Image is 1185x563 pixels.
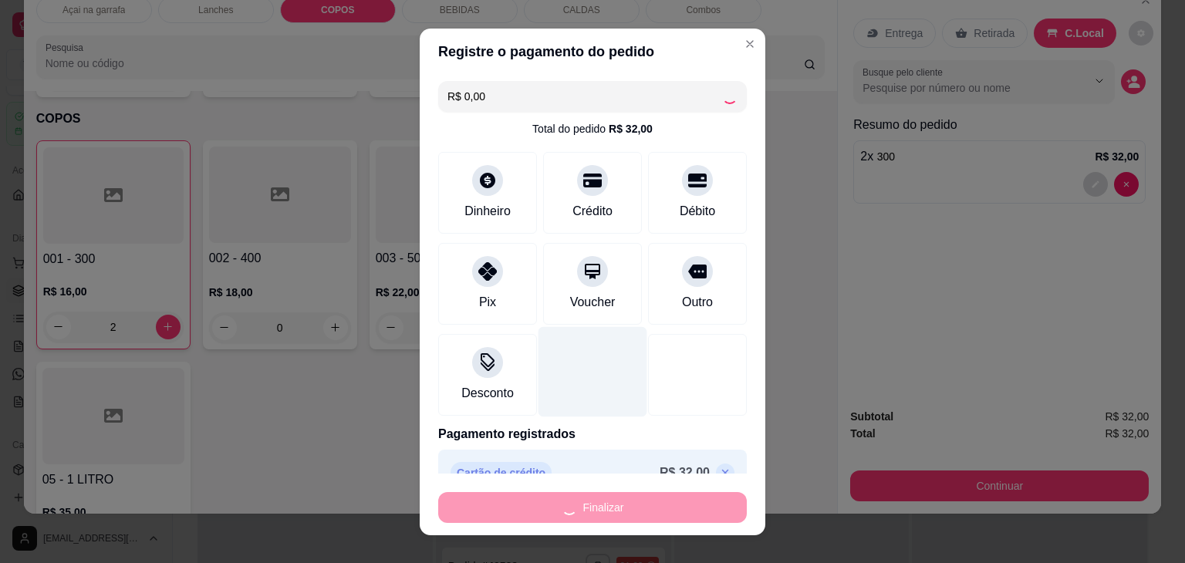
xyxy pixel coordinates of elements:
div: R$ 32,00 [609,121,653,137]
p: R$ 32,00 [660,464,710,482]
div: Voucher [570,293,616,312]
div: Débito [680,202,715,221]
div: Loading [722,89,738,104]
p: Cartão de crédito [451,462,552,484]
div: Dinheiro [464,202,511,221]
header: Registre o pagamento do pedido [420,29,765,75]
div: Total do pedido [532,121,653,137]
div: Outro [682,293,713,312]
div: Crédito [572,202,613,221]
input: Ex.: hambúrguer de cordeiro [447,81,722,112]
div: Pix [479,293,496,312]
p: Pagamento registrados [438,425,747,443]
button: Close [738,32,762,56]
div: Desconto [461,384,514,403]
